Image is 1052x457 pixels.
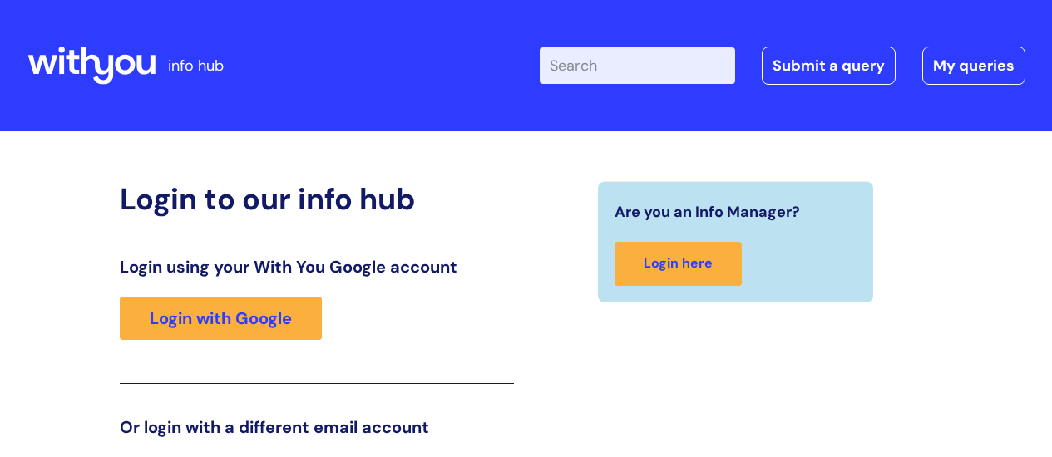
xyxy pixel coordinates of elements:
[120,417,514,437] h3: Or login with a different email account
[120,181,514,217] h2: Login to our info hub
[120,257,514,277] h3: Login using your With You Google account
[615,199,800,225] span: Are you an Info Manager?
[762,47,896,85] a: Submit a query
[922,47,1025,85] a: My queries
[615,242,742,286] a: Login here
[168,52,224,79] p: info hub
[540,47,735,84] input: Search
[120,297,322,340] a: Login with Google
